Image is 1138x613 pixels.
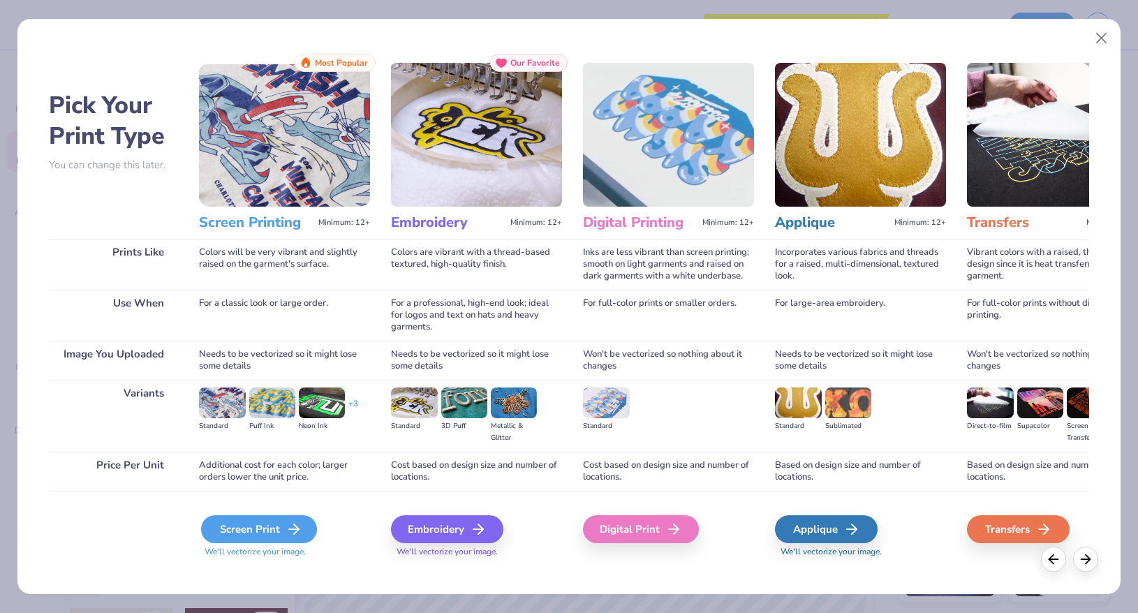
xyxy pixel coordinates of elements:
[391,290,562,341] div: For a professional, high-end look; ideal for logos and text on hats and heavy garments.
[775,290,946,341] div: For large-area embroidery.
[1086,218,1138,228] span: Minimum: 12+
[583,387,629,418] img: Standard
[775,515,878,543] div: Applique
[201,515,317,543] div: Screen Print
[967,515,1070,543] div: Transfers
[199,341,370,380] div: Needs to be vectorized so it might lose some details
[391,387,437,418] img: Standard
[967,290,1138,341] div: For full-color prints without digital printing.
[583,420,629,432] div: Standard
[391,214,505,232] h3: Embroidery
[199,239,370,290] div: Colors will be very vibrant and slightly raised on the garment's surface.
[315,58,368,68] span: Most Popular
[299,387,345,418] img: Neon Ink
[702,218,754,228] span: Minimum: 12+
[391,239,562,290] div: Colors are vibrant with a thread-based textured, high-quality finish.
[967,387,1013,418] img: Direct-to-film
[441,420,487,432] div: 3D Puff
[825,420,871,432] div: Sublimated
[1088,25,1114,52] button: Close
[49,159,178,171] p: You can change this later.
[583,214,697,232] h3: Digital Printing
[391,452,562,491] div: Cost based on design size and number of locations.
[318,218,370,228] span: Minimum: 12+
[391,515,503,543] div: Embroidery
[49,341,178,380] div: Image You Uploaded
[825,387,871,418] img: Sublimated
[348,398,358,422] div: + 3
[391,420,437,432] div: Standard
[49,452,178,491] div: Price Per Unit
[199,214,313,232] h3: Screen Printing
[49,380,178,452] div: Variants
[199,63,370,207] img: Screen Printing
[967,214,1081,232] h3: Transfers
[775,239,946,290] div: Incorporates various fabrics and threads for a raised, multi-dimensional, textured look.
[583,63,754,207] img: Digital Printing
[391,546,562,558] span: We'll vectorize your image.
[583,515,699,543] div: Digital Print
[775,63,946,207] img: Applique
[967,420,1013,432] div: Direct-to-film
[249,420,295,432] div: Puff Ink
[49,290,178,341] div: Use When
[199,387,245,418] img: Standard
[583,239,754,290] div: Inks are less vibrant than screen printing; smooth on light garments and raised on dark garments ...
[775,214,889,232] h3: Applique
[391,63,562,207] img: Embroidery
[967,452,1138,491] div: Based on design size and number of locations.
[967,63,1138,207] img: Transfers
[199,546,370,558] span: We'll vectorize your image.
[249,387,295,418] img: Puff Ink
[299,420,345,432] div: Neon Ink
[1017,420,1063,432] div: Supacolor
[775,420,821,432] div: Standard
[775,546,946,558] span: We'll vectorize your image.
[967,341,1138,380] div: Won't be vectorized so nothing about it changes
[199,420,245,432] div: Standard
[1067,420,1113,444] div: Screen Transfer
[967,239,1138,290] div: Vibrant colors with a raised, thicker design since it is heat transferred on the garment.
[894,218,946,228] span: Minimum: 12+
[775,452,946,491] div: Based on design size and number of locations.
[199,290,370,341] div: For a classic look or large order.
[775,341,946,380] div: Needs to be vectorized so it might lose some details
[1017,387,1063,418] img: Supacolor
[510,218,562,228] span: Minimum: 12+
[391,341,562,380] div: Needs to be vectorized so it might lose some details
[491,387,537,418] img: Metallic & Glitter
[49,90,178,152] h2: Pick Your Print Type
[49,239,178,290] div: Prints Like
[583,452,754,491] div: Cost based on design size and number of locations.
[510,58,560,68] span: Our Favorite
[583,290,754,341] div: For full-color prints or smaller orders.
[775,387,821,418] img: Standard
[491,420,537,444] div: Metallic & Glitter
[441,387,487,418] img: 3D Puff
[199,452,370,491] div: Additional cost for each color; larger orders lower the unit price.
[583,341,754,380] div: Won't be vectorized so nothing about it changes
[1067,387,1113,418] img: Screen Transfer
